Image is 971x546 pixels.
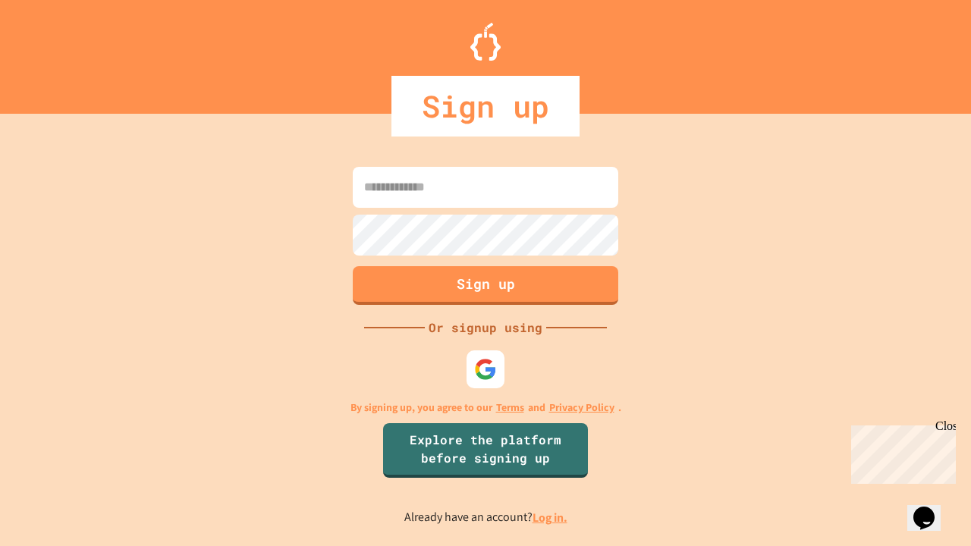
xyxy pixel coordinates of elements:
[391,76,580,136] div: Sign up
[470,23,501,61] img: Logo.svg
[383,423,588,478] a: Explore the platform before signing up
[845,419,956,484] iframe: chat widget
[907,485,956,531] iframe: chat widget
[353,266,618,305] button: Sign up
[496,400,524,416] a: Terms
[404,508,567,527] p: Already have an account?
[350,400,621,416] p: By signing up, you agree to our and .
[474,358,497,381] img: google-icon.svg
[6,6,105,96] div: Chat with us now!Close
[549,400,614,416] a: Privacy Policy
[533,510,567,526] a: Log in.
[425,318,546,337] div: Or signup using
